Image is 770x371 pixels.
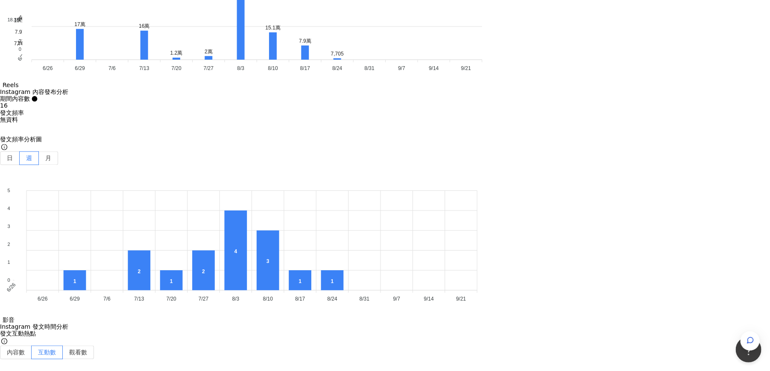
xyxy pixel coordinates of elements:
tspan: 7/6 [103,295,111,301]
span: 互動數 [38,349,56,356]
tspan: 9/14 [424,295,434,301]
tspan: 7/27 [199,295,209,301]
tspan: 6/26 [38,295,48,301]
tspan: 6/29 [70,295,80,301]
tspan: 7/13 [139,65,149,71]
tspan: 8/17 [300,65,310,71]
iframe: Help Scout Beacon - Open [736,337,761,362]
tspan: 8/24 [332,65,343,71]
tspan: 8/17 [295,295,305,301]
span: 觀看數 [69,349,87,356]
tspan: 7/27 [204,65,214,71]
span: 月 [45,155,51,161]
span: 日 [7,155,13,161]
tspan: 6/26 [6,281,17,293]
tspan: 0 [19,47,21,52]
tspan: 6/26 [43,65,53,71]
tspan: 7/6 [108,65,116,71]
tspan: 9/7 [393,295,401,301]
tspan: 1 [8,259,10,264]
tspan: 3 [8,223,10,228]
tspan: 5 [8,187,10,193]
tspan: 8/3 [237,65,244,71]
tspan: 0 [8,277,10,282]
tspan: 4 [8,205,10,210]
span: 內容數 [7,349,25,356]
tspan: 7/20 [167,295,177,301]
tspan: 8/3 [232,295,240,301]
tspan: 2 [8,241,10,246]
span: 週 [26,155,32,161]
tspan: 8/10 [263,295,273,301]
tspan: 6/29 [75,65,85,71]
div: Reels [3,82,19,88]
tspan: 9/14 [429,65,439,71]
tspan: 18.3萬 [7,17,21,22]
tspan: 8/24 [327,295,337,301]
tspan: 9/21 [461,65,471,71]
tspan: 8/10 [268,65,278,71]
tspan: 9/21 [456,295,466,301]
tspan: 9/7 [398,65,405,71]
tspan: 7/20 [171,65,182,71]
div: 影音 [3,316,15,323]
tspan: 7/13 [134,295,144,301]
tspan: 8/31 [364,65,375,71]
tspan: 8/31 [360,295,370,301]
